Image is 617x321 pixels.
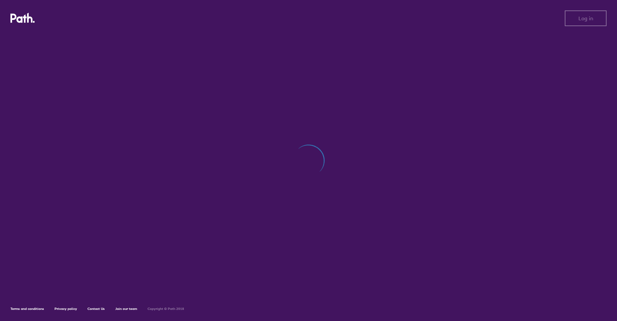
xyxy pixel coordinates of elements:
[148,307,184,311] h6: Copyright © Path 2018
[87,307,105,311] a: Contact Us
[565,10,607,26] button: Log in
[115,307,137,311] a: Join our team
[10,307,44,311] a: Terms and conditions
[55,307,77,311] a: Privacy policy
[578,15,593,21] span: Log in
